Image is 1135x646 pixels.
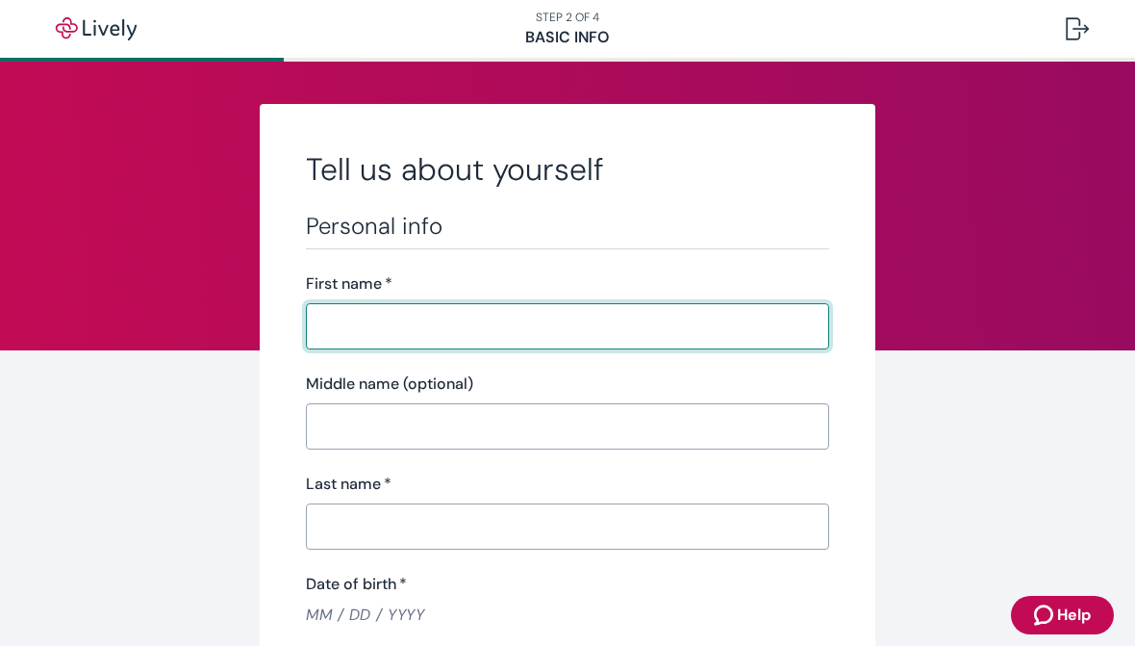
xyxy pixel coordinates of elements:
h2: Tell us about yourself [306,150,829,189]
img: Lively [42,17,150,40]
input: MM / DD / YYYY [306,604,829,626]
h3: Personal info [306,212,829,241]
label: Middle name (optional) [306,373,473,396]
label: First name [306,272,392,296]
span: Help [1057,604,1091,627]
label: Last name [306,473,391,496]
label: Date of birth [306,573,407,596]
svg: Zendesk support icon [1034,604,1057,627]
button: Zendesk support iconHelp [1011,596,1114,634]
button: Log out [1050,6,1104,52]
